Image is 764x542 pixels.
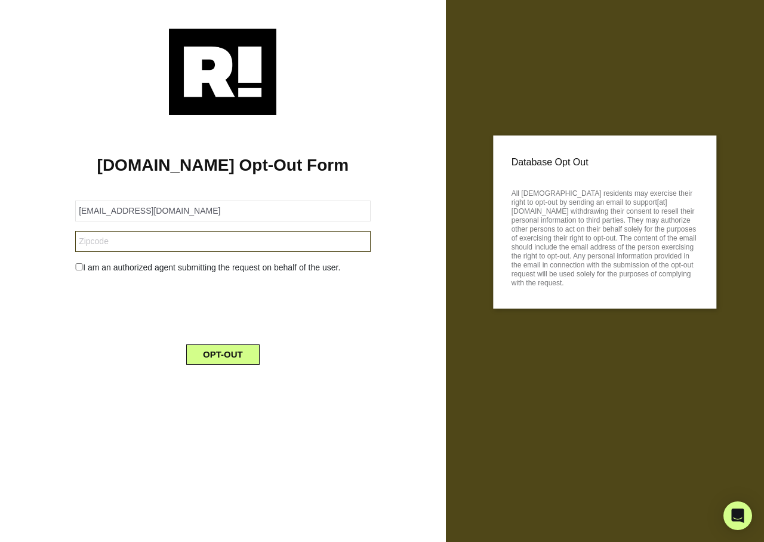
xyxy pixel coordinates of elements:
[186,344,260,365] button: OPT-OUT
[723,501,752,530] div: Open Intercom Messenger
[169,29,276,115] img: Retention.com
[75,231,370,252] input: Zipcode
[512,153,698,171] p: Database Opt Out
[132,284,313,330] iframe: reCAPTCHA
[512,186,698,288] p: All [DEMOGRAPHIC_DATA] residents may exercise their right to opt-out by sending an email to suppo...
[75,201,370,221] input: Email Address
[18,155,428,175] h1: [DOMAIN_NAME] Opt-Out Form
[66,261,379,274] div: I am an authorized agent submitting the request on behalf of the user.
